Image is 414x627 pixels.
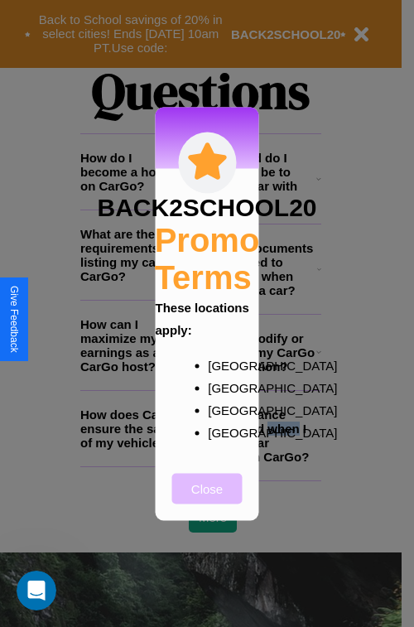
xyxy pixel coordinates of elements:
div: Give Feedback [8,286,20,353]
button: Close [172,473,243,504]
h2: Promo Terms [155,221,260,296]
b: These locations apply: [156,300,249,336]
p: [GEOGRAPHIC_DATA] [208,376,239,398]
p: [GEOGRAPHIC_DATA] [208,398,239,421]
h3: BACK2SCHOOL20 [97,193,316,221]
p: [GEOGRAPHIC_DATA] [208,354,239,376]
iframe: Intercom live chat [17,571,56,610]
p: [GEOGRAPHIC_DATA] [208,421,239,443]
